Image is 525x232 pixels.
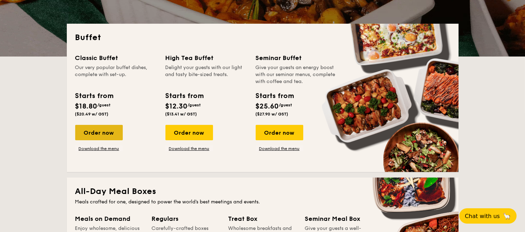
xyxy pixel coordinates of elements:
[75,53,157,63] div: Classic Buffet
[459,208,517,224] button: Chat with us🦙
[256,53,338,63] div: Seminar Buffet
[165,64,247,85] div: Delight your guests with our light and tasty bite-sized treats.
[75,64,157,85] div: Our very popular buffet dishes, complete with set-up.
[75,186,450,197] h2: All-Day Meal Boxes
[75,125,123,140] div: Order now
[256,91,294,101] div: Starts from
[75,102,98,111] span: $18.80
[152,214,220,224] div: Regulars
[75,112,109,117] span: ($20.49 w/ GST)
[165,112,197,117] span: ($13.41 w/ GST)
[75,214,143,224] div: Meals on Demand
[305,214,373,224] div: Seminar Meal Box
[465,213,500,219] span: Chat with us
[279,103,292,107] span: /guest
[256,102,279,111] span: $25.60
[165,53,247,63] div: High Tea Buffet
[256,112,289,117] span: ($27.90 w/ GST)
[256,146,303,151] a: Download the menu
[165,146,213,151] a: Download the menu
[75,199,450,205] div: Meals crafted for one, designed to power the world's best meetings and events.
[75,146,123,151] a: Download the menu
[188,103,201,107] span: /guest
[228,214,297,224] div: Treat Box
[165,102,188,111] span: $12.30
[75,32,450,43] h2: Buffet
[256,125,303,140] div: Order now
[165,125,213,140] div: Order now
[75,91,113,101] div: Starts from
[98,103,111,107] span: /guest
[256,64,338,85] div: Give your guests an energy boost with our seminar menus, complete with coffee and tea.
[165,91,204,101] div: Starts from
[503,212,511,220] span: 🦙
